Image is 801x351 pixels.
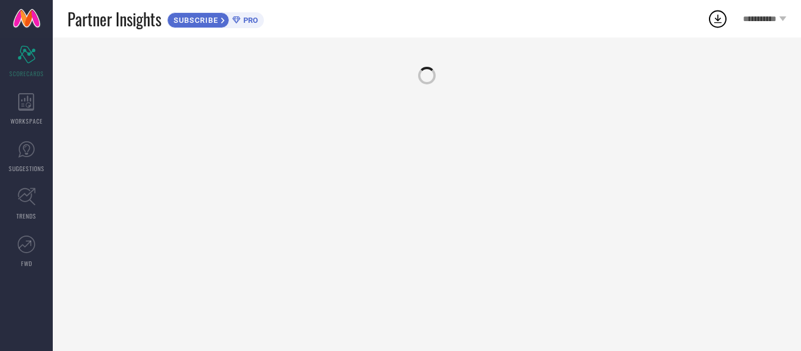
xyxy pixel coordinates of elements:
span: SCORECARDS [9,69,44,78]
span: SUGGESTIONS [9,164,45,173]
span: TRENDS [16,212,36,220]
div: Open download list [707,8,728,29]
span: FWD [21,259,32,268]
span: SUBSCRIBE [168,16,221,25]
a: SUBSCRIBEPRO [167,9,264,28]
span: Partner Insights [67,7,161,31]
span: PRO [240,16,258,25]
span: WORKSPACE [11,117,43,125]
